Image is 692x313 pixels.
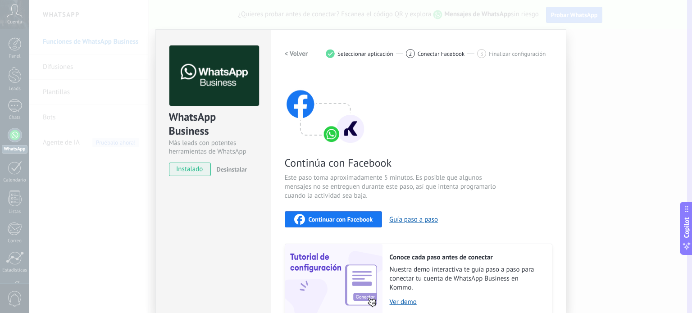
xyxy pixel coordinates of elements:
[682,218,691,238] span: Copilot
[169,163,210,176] span: instalado
[285,45,308,62] button: < Volver
[409,50,412,58] span: 2
[389,215,438,224] button: Guía paso a paso
[285,173,499,200] span: Este paso toma aproximadamente 5 minutos. Es posible que algunos mensajes no se entreguen durante...
[285,50,308,58] h2: < Volver
[169,45,259,106] img: logo_main.png
[390,265,543,292] span: Nuestra demo interactiva te guía paso a paso para conectar tu cuenta de WhatsApp Business en Kommo.
[390,253,543,262] h2: Conoce cada paso antes de conectar
[217,165,247,173] span: Desinstalar
[169,139,258,156] div: Más leads con potentes herramientas de WhatsApp
[285,73,366,145] img: connect with facebook
[169,110,258,139] div: WhatsApp Business
[285,156,499,170] span: Continúa con Facebook
[418,50,465,57] span: Conectar Facebook
[213,163,247,176] button: Desinstalar
[337,50,393,57] span: Seleccionar aplicación
[480,50,483,58] span: 3
[489,50,546,57] span: Finalizar configuración
[309,216,373,222] span: Continuar con Facebook
[285,211,382,227] button: Continuar con Facebook
[390,298,543,306] a: Ver demo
